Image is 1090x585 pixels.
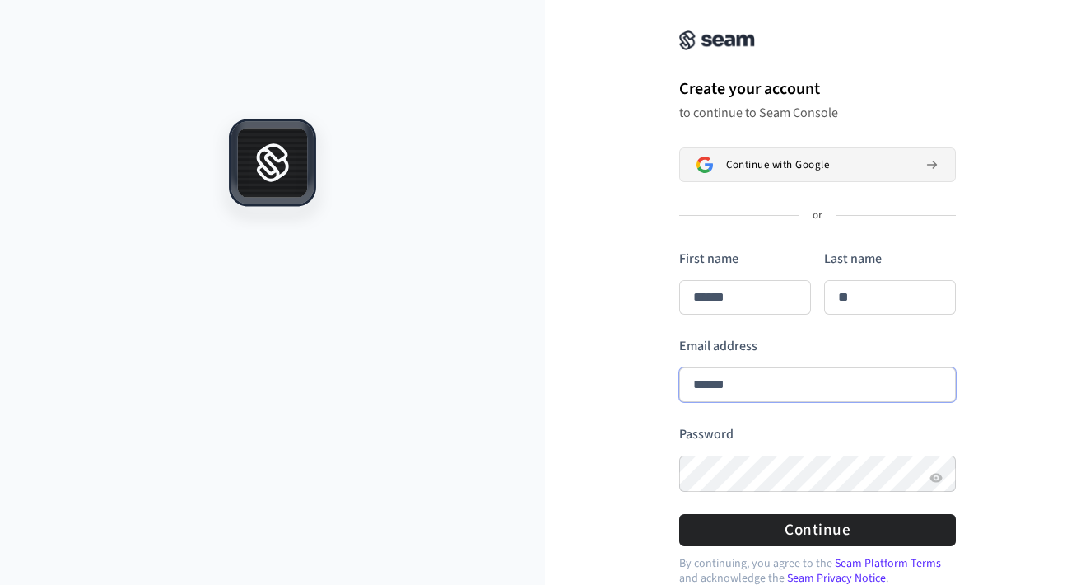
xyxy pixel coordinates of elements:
[679,30,755,50] img: Seam Console
[679,337,757,355] label: Email address
[696,157,713,173] img: Sign in with Google
[824,250,882,268] label: Last name
[679,250,738,268] label: First name
[835,555,941,572] a: Seam Platform Terms
[726,158,829,171] span: Continue with Google
[679,514,956,546] button: Continue
[679,147,956,182] button: Sign in with GoogleContinue with Google
[813,208,822,223] p: or
[679,105,956,121] p: to continue to Seam Console
[679,77,956,101] h1: Create your account
[679,425,734,443] label: Password
[926,468,946,488] button: Show password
